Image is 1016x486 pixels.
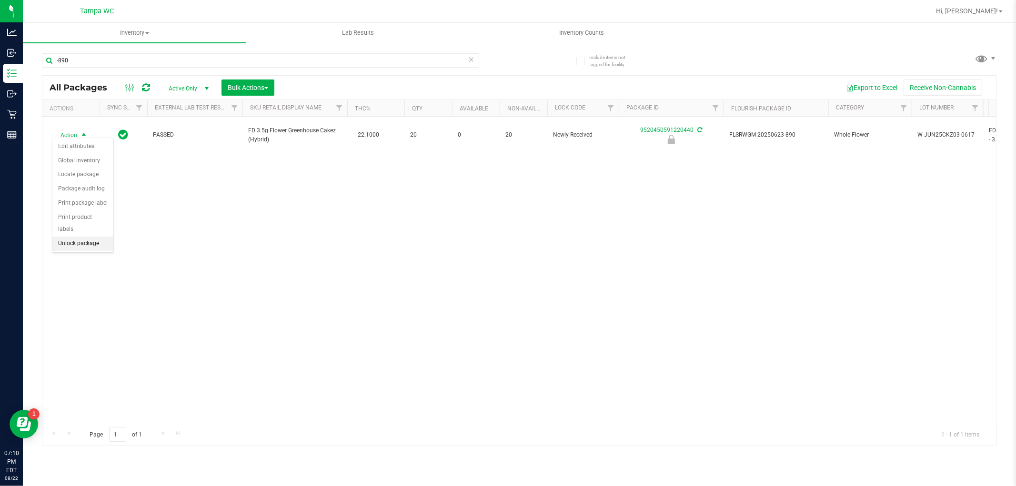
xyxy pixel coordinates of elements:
input: Search Package ID, Item Name, SKU, Lot or Part Number... [42,53,479,68]
span: select [78,129,90,142]
li: Global inventory [52,154,113,168]
li: Print package label [52,196,113,210]
span: 1 - 1 of 1 items [934,427,987,441]
span: In Sync [119,128,129,141]
span: 22.1000 [353,128,384,142]
span: Whole Flower [834,130,906,139]
span: FD 3.5g Flower Greenhouse Cakez (Hybrid) [248,126,342,144]
a: Available [460,105,488,112]
a: Sku Retail Display Name [250,104,322,111]
a: THC% [355,105,371,112]
a: Inventory [23,23,246,43]
a: Filter [896,100,912,116]
span: Include items not tagged for facility [589,54,637,68]
li: Edit attributes [52,139,113,154]
button: Receive Non-Cannabis [904,79,982,96]
span: Bulk Actions [228,84,268,91]
inline-svg: Analytics [7,28,17,37]
a: Sync Status [107,104,144,111]
span: All Packages [50,82,117,93]
inline-svg: Inbound [7,48,17,58]
iframe: Resource center unread badge [28,408,40,420]
button: Export to Excel [840,79,904,96]
div: Actions [50,105,96,112]
inline-svg: Inventory [7,69,17,78]
a: Qty [412,105,422,112]
span: Newly Received [553,130,613,139]
a: Inventory Counts [470,23,693,43]
li: Package audit log [52,182,113,196]
a: Filter [227,100,242,116]
span: Inventory [23,29,246,37]
inline-svg: Reports [7,130,17,139]
a: Filter [603,100,619,116]
span: Inventory Counts [546,29,617,37]
p: 07:10 PM EDT [4,449,19,475]
span: Clear [468,53,475,66]
li: Print product labels [52,210,113,237]
button: Bulk Actions [221,79,274,96]
li: Unlock package [52,237,113,251]
span: Lab Results [329,29,387,37]
a: Filter [967,100,983,116]
a: Package ID [626,104,659,111]
li: Locate package [52,168,113,182]
span: 20 [410,130,446,139]
p: 08/22 [4,475,19,482]
a: Filter [332,100,347,116]
inline-svg: Retail [7,109,17,119]
div: Newly Received [617,135,725,144]
a: External Lab Test Result [155,104,230,111]
a: Filter [131,100,147,116]
a: Lab Results [246,23,470,43]
span: PASSED [153,130,237,139]
a: Category [836,104,864,111]
inline-svg: Outbound [7,89,17,99]
span: Tampa WC [80,7,114,15]
a: 9520450591220440 [640,127,694,133]
span: Hi, [PERSON_NAME]! [936,7,998,15]
span: FLSRWGM-20250623-890 [729,130,823,139]
input: 1 [109,427,126,442]
span: 0 [458,130,494,139]
a: Non-Available [507,105,550,112]
span: W-JUN25CKZ03-0617 [917,130,977,139]
a: Lot Number [919,104,954,111]
iframe: Resource center [10,410,38,438]
span: Page of 1 [81,427,150,442]
span: Action [52,129,78,142]
a: Filter [708,100,724,116]
a: Flourish Package ID [731,105,791,112]
a: Lock Code [555,104,585,111]
span: 20 [505,130,542,139]
span: Sync from Compliance System [696,127,702,133]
